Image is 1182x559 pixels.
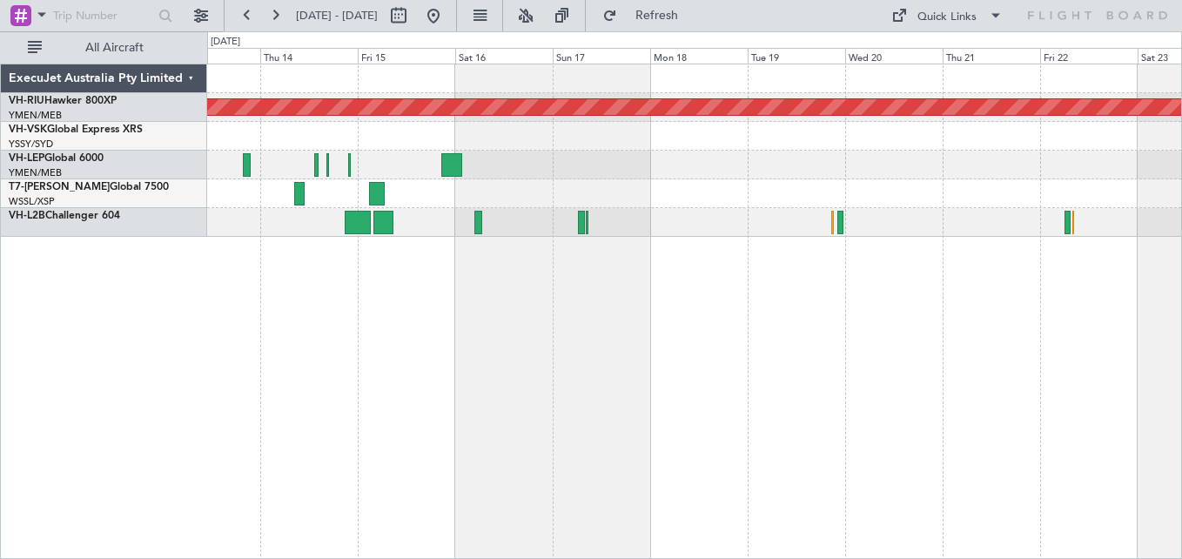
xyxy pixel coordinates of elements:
div: Tue 19 [748,48,845,64]
a: VH-RIUHawker 800XP [9,96,117,106]
button: Quick Links [883,2,1011,30]
span: VH-RIU [9,96,44,106]
div: Wed 20 [845,48,943,64]
span: Refresh [621,10,694,22]
a: VH-LEPGlobal 6000 [9,153,104,164]
div: Sun 17 [553,48,650,64]
a: YMEN/MEB [9,166,62,179]
a: T7-[PERSON_NAME]Global 7500 [9,182,169,192]
a: WSSL/XSP [9,195,55,208]
div: Thu 14 [260,48,358,64]
a: YMEN/MEB [9,109,62,122]
span: [DATE] - [DATE] [296,8,378,24]
div: Fri 22 [1040,48,1138,64]
div: Thu 21 [943,48,1040,64]
div: Fri 15 [358,48,455,64]
button: Refresh [594,2,699,30]
div: Mon 18 [650,48,748,64]
a: VH-VSKGlobal Express XRS [9,125,143,135]
span: T7-[PERSON_NAME] [9,182,110,192]
a: YSSY/SYD [9,138,53,151]
span: VH-VSK [9,125,47,135]
div: Quick Links [917,9,977,26]
div: Wed 13 [163,48,260,64]
div: Sat 16 [455,48,553,64]
input: Trip Number [53,3,153,29]
span: VH-LEP [9,153,44,164]
span: All Aircraft [45,42,184,54]
a: VH-L2BChallenger 604 [9,211,120,221]
button: All Aircraft [19,34,189,62]
div: [DATE] [211,35,240,50]
span: VH-L2B [9,211,45,221]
